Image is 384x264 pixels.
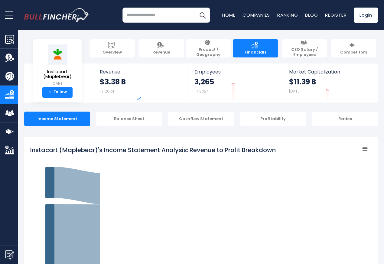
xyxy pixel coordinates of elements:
a: Instacart (Maplebear) CART [38,44,77,87]
strong: $11.39 B [289,77,316,86]
button: Search [195,8,210,23]
div: Profitability [240,112,306,126]
a: Employees 3,265 FY 2024 [188,64,282,103]
span: Overview [103,50,122,55]
span: Market Capitalization [289,69,371,75]
a: Product / Geography [186,39,231,57]
div: Income Statement [24,112,90,126]
strong: + [48,90,51,95]
small: FY 2024 [100,89,114,94]
a: Ranking [277,12,298,18]
a: CEO Salary / Employees [282,39,327,57]
strong: $3.38 B [100,77,126,86]
span: Competitors [340,50,367,55]
a: Register [325,12,347,18]
img: bullfincher logo [24,8,89,22]
strong: 3,265 [194,77,214,86]
span: Instacart (Maplebear) [38,69,77,79]
a: Market Capitalization $11.39 B [DATE] [283,64,377,103]
a: Home [222,12,235,18]
small: [DATE] [289,89,301,94]
a: Revenue [138,39,184,57]
tspan: Instacart (Maplebear)'s Income Statement Analysis: Revenue to Profit Breakdown [30,146,276,154]
div: Balance Sheet [96,112,162,126]
span: Product / Geography [189,47,228,57]
a: Revenue $3.38 B FY 2024 [94,64,188,103]
small: FY 2024 [194,89,209,94]
span: Financials [245,50,266,55]
small: CART [38,81,77,86]
a: Overview [89,39,135,57]
span: Revenue [100,69,182,75]
span: Employees [194,69,276,75]
a: +Follow [42,87,73,98]
a: Competitors [331,39,376,57]
a: Financials [233,39,278,57]
a: Companies [242,12,270,18]
span: CEO Salary / Employees [285,47,324,57]
a: Blog [305,12,318,18]
div: Cashflow Statement [168,112,234,126]
a: Login [354,8,378,23]
a: Go to homepage [24,8,89,22]
div: Ratios [312,112,378,126]
span: Revenue [152,50,170,55]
